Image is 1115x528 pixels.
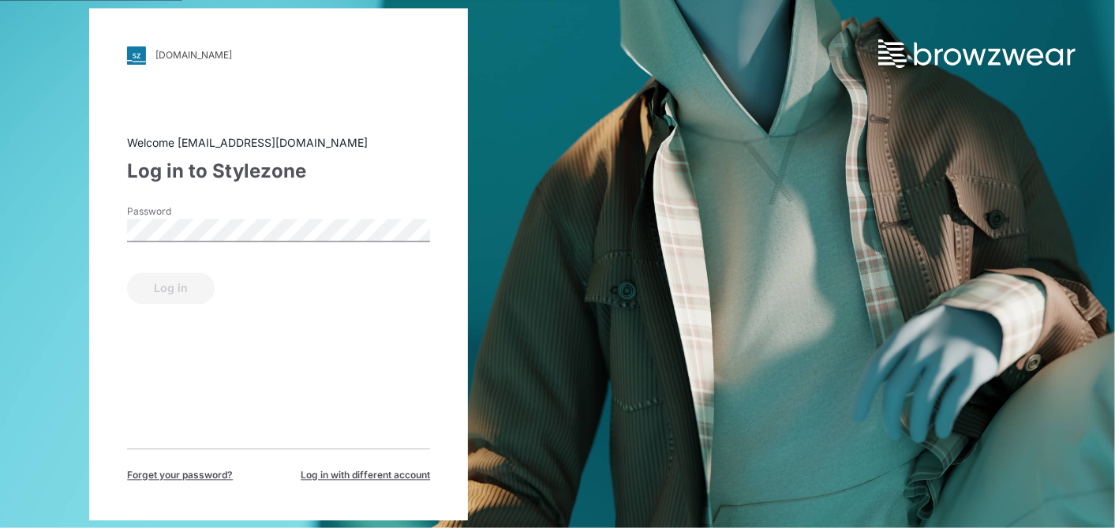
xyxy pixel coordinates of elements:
label: Password [127,204,238,219]
div: Log in to Stylezone [127,157,430,185]
img: browzwear-logo.73288ffb.svg [878,39,1076,68]
a: [DOMAIN_NAME] [127,46,430,65]
span: Log in with different account [301,468,430,482]
div: [DOMAIN_NAME] [155,50,232,62]
div: Welcome [EMAIL_ADDRESS][DOMAIN_NAME] [127,134,430,151]
span: Forget your password? [127,468,233,482]
img: svg+xml;base64,PHN2ZyB3aWR0aD0iMjgiIGhlaWdodD0iMjgiIHZpZXdCb3g9IjAgMCAyOCAyOCIgZmlsbD0ibm9uZSIgeG... [127,46,146,65]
